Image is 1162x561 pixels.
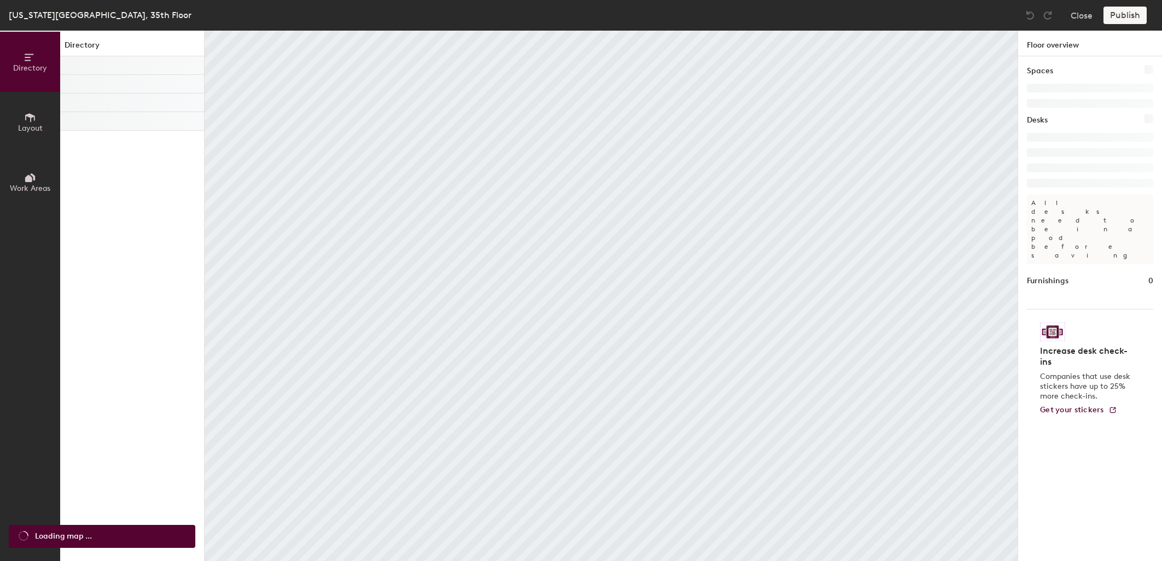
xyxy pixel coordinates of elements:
span: Work Areas [10,184,50,193]
button: Close [1071,7,1093,24]
h1: Spaces [1027,65,1053,77]
span: Loading map ... [35,530,92,542]
div: [US_STATE][GEOGRAPHIC_DATA], 35th Floor [9,8,191,22]
h4: Increase desk check-ins [1040,346,1134,367]
h1: 0 [1148,275,1153,287]
img: Redo [1042,10,1053,21]
a: Get your stickers [1040,406,1117,415]
span: Layout [18,124,43,133]
span: Directory [13,63,47,73]
img: Undo [1025,10,1036,21]
span: Get your stickers [1040,405,1104,414]
img: Sticker logo [1040,323,1065,341]
h1: Floor overview [1018,31,1162,56]
h1: Directory [60,39,204,56]
p: All desks need to be in a pod before saving [1027,194,1153,264]
h1: Furnishings [1027,275,1068,287]
p: Companies that use desk stickers have up to 25% more check-ins. [1040,372,1134,401]
h1: Desks [1027,114,1048,126]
